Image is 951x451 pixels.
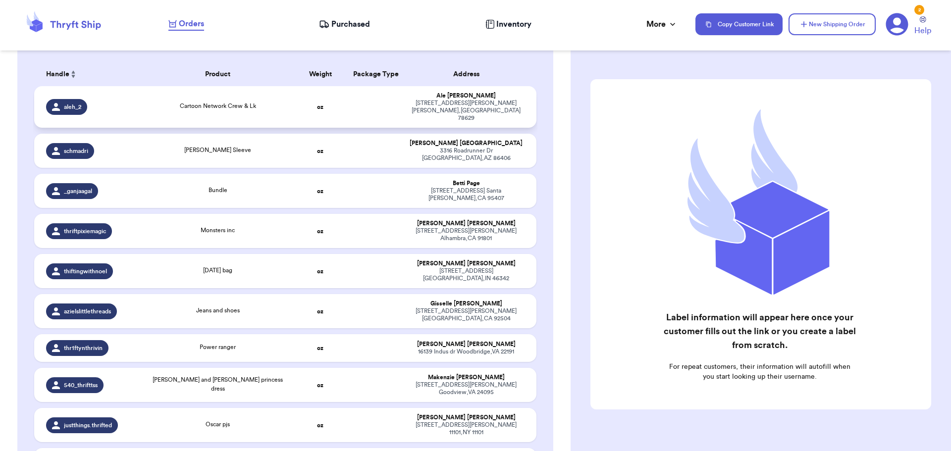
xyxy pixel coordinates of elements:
[408,92,525,100] div: Ale [PERSON_NAME]
[142,62,294,86] th: Product
[293,62,347,86] th: Weight
[408,341,525,348] div: [PERSON_NAME] [PERSON_NAME]
[408,307,525,322] div: [STREET_ADDRESS][PERSON_NAME] [GEOGRAPHIC_DATA] , CA 92504
[180,103,256,109] span: Cartoon Network Crew & Lk
[408,260,525,267] div: [PERSON_NAME] [PERSON_NAME]
[408,180,525,187] div: Betti Page
[408,267,525,282] div: [STREET_ADDRESS] [GEOGRAPHIC_DATA] , IN 46342
[168,18,204,31] a: Orders
[408,220,525,227] div: [PERSON_NAME] [PERSON_NAME]
[209,187,227,193] span: Bundle
[317,422,323,428] strong: oz
[64,103,81,111] span: aleh_2
[646,18,678,30] div: More
[317,382,323,388] strong: oz
[64,307,111,315] span: azielslittlethreads
[317,268,323,274] strong: oz
[46,69,69,80] span: Handle
[317,345,323,351] strong: oz
[789,13,876,35] button: New Shipping Order
[886,13,908,36] a: 2
[200,344,236,350] span: Power ranger
[695,13,783,35] button: Copy Customer Link
[408,227,525,242] div: [STREET_ADDRESS][PERSON_NAME] Alhambra , CA 91801
[402,62,537,86] th: Address
[347,62,401,86] th: Package Type
[64,267,107,275] span: thiftingwithnoel
[64,147,88,155] span: schmadri
[64,421,112,429] span: justthings.thrifted
[408,140,525,147] div: [PERSON_NAME] [GEOGRAPHIC_DATA]
[206,421,230,427] span: Oscar pjs
[408,374,525,381] div: Makenzie [PERSON_NAME]
[317,188,323,194] strong: oz
[153,377,283,392] span: [PERSON_NAME] and [PERSON_NAME] princess dress
[64,227,106,235] span: thriftpixiemagic
[203,267,232,273] span: [DATE] bag
[331,18,370,30] span: Purchased
[317,104,323,110] strong: oz
[408,348,525,355] div: 16139 Indus dr Woodbridge , VA 22191
[914,16,931,37] a: Help
[319,18,370,30] a: Purchased
[64,381,98,389] span: 540_thrifttss
[496,18,531,30] span: Inventory
[317,228,323,234] strong: oz
[485,18,531,30] a: Inventory
[64,187,92,195] span: _ganjaagal
[179,18,204,30] span: Orders
[663,310,856,352] h2: Label information will appear here once your customer fills out the link or you create a label fr...
[317,148,323,154] strong: oz
[317,308,323,314] strong: oz
[408,421,525,436] div: [STREET_ADDRESS][PERSON_NAME] 11101 , NY 11101
[201,227,235,233] span: Monsters inc
[408,300,525,307] div: Gisselle [PERSON_NAME]
[408,187,525,202] div: [STREET_ADDRESS] Santa [PERSON_NAME] , CA 95407
[663,362,856,382] p: For repeat customers, their information will autofill when you start looking up their username.
[408,100,525,122] div: [STREET_ADDRESS][PERSON_NAME] [PERSON_NAME] , [GEOGRAPHIC_DATA] 78629
[69,68,77,80] button: Sort ascending
[914,25,931,37] span: Help
[914,5,924,15] div: 2
[184,147,251,153] span: [PERSON_NAME] Sleeve
[196,307,240,313] span: Jeans and shoes
[408,147,525,162] div: 3316 Roadrunner Dr [GEOGRAPHIC_DATA] , AZ 86406
[408,414,525,421] div: [PERSON_NAME] [PERSON_NAME]
[408,381,525,396] div: [STREET_ADDRESS][PERSON_NAME] Goodview , VA 24095
[64,344,103,352] span: thr1ftynthrivin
